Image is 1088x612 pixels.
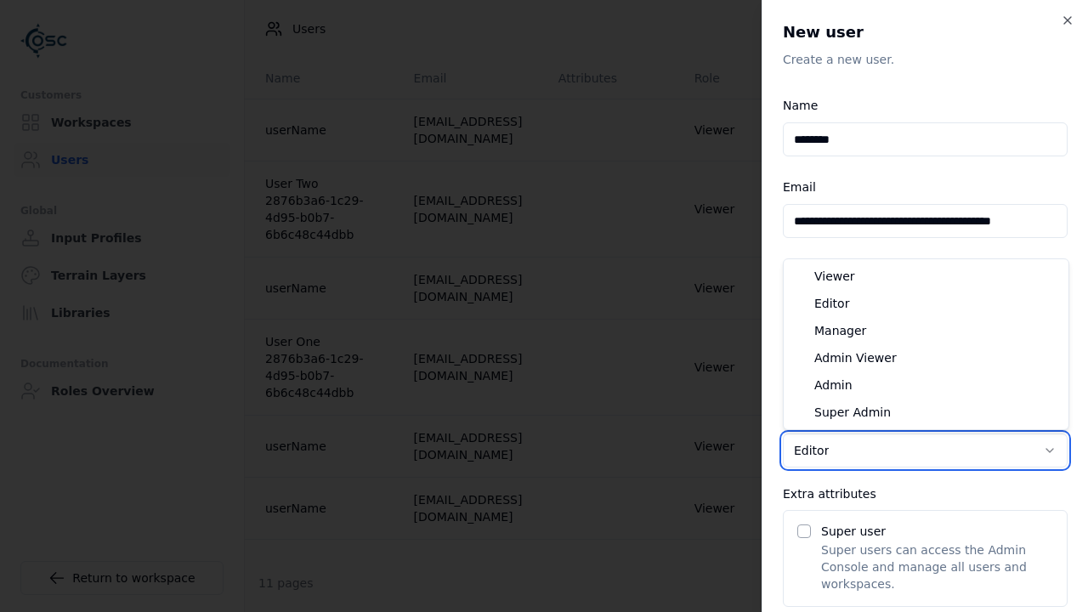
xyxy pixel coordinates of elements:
[814,268,855,285] span: Viewer
[814,322,866,339] span: Manager
[814,377,853,394] span: Admin
[814,349,897,366] span: Admin Viewer
[814,295,849,312] span: Editor
[814,404,891,421] span: Super Admin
